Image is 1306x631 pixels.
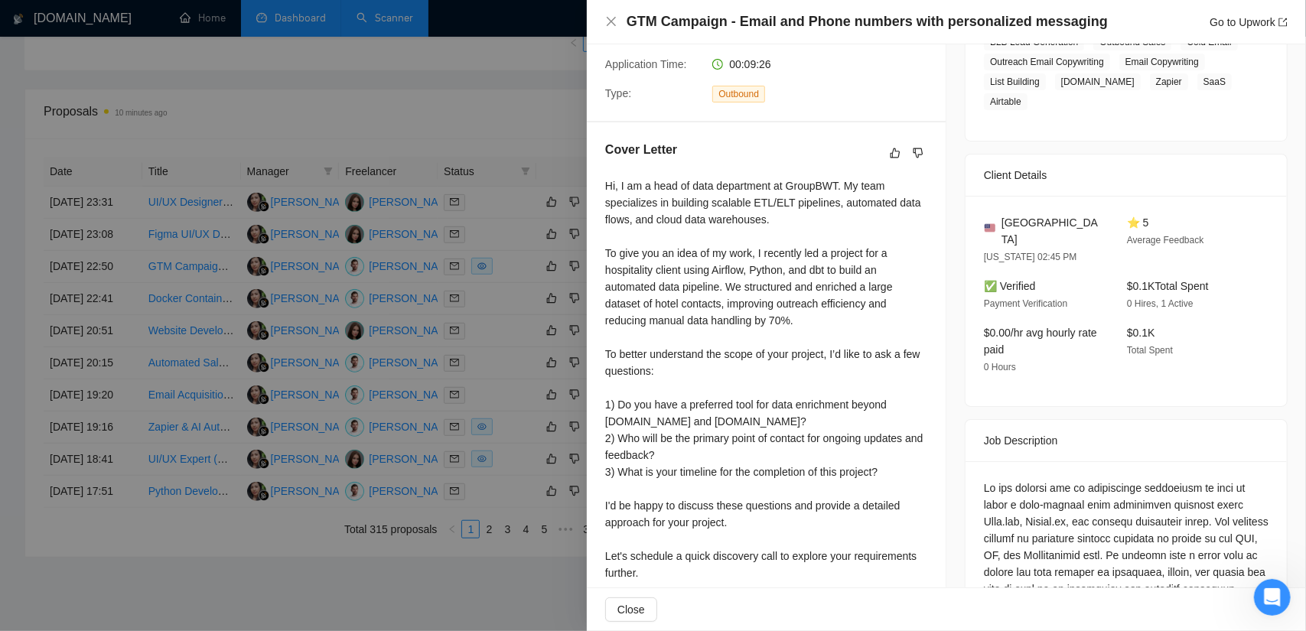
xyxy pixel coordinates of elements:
span: SaaS [1197,73,1232,90]
span: [US_STATE] 02:45 PM [984,252,1077,262]
span: $0.00/hr avg hourly rate paid [984,327,1097,356]
span: 0 Hires, 1 Active [1127,298,1194,309]
span: Email Copywriting [1119,54,1205,70]
span: clock-circle [712,59,723,70]
button: Close [605,597,657,622]
button: dislike [909,144,927,162]
span: 00:09:26 [729,58,771,70]
span: like [890,147,901,159]
span: Average Feedback [1127,235,1204,246]
button: like [886,144,904,162]
span: Application Time: [605,58,687,70]
span: 0 Hours [984,362,1016,372]
span: export [1278,18,1288,27]
span: $0.1K Total Spent [1127,280,1209,292]
span: ⭐ 5 [1127,216,1149,229]
h4: GTM Campaign - Email and Phone numbers with personalized messaging [627,12,1108,31]
span: Type: [605,87,631,99]
span: Payment Verification [984,298,1067,309]
button: Close [605,15,617,28]
span: Airtable [984,93,1028,110]
span: Zapier [1150,73,1188,90]
span: close [605,15,617,28]
span: Outreach Email Copywriting [984,54,1110,70]
span: Total Spent [1127,345,1173,356]
span: ✅ Verified [984,280,1036,292]
h5: Cover Letter [605,141,677,159]
span: Outbound [712,86,765,102]
span: [DOMAIN_NAME] [1055,73,1141,90]
span: List Building [984,73,1046,90]
div: Job Description [984,420,1269,461]
a: Go to Upworkexport [1210,16,1288,28]
span: Close [617,601,645,618]
div: Client Details [984,154,1269,196]
span: $0.1K [1127,327,1155,339]
iframe: Intercom live chat [1254,579,1291,616]
img: 🇺🇸 [985,223,995,233]
span: dislike [913,147,923,159]
span: [GEOGRAPHIC_DATA] [1001,214,1102,248]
